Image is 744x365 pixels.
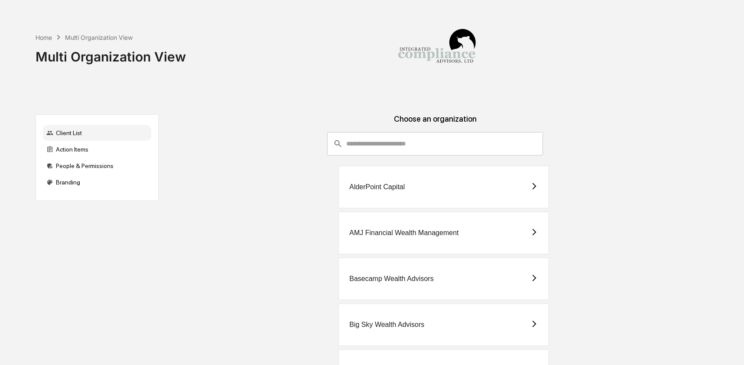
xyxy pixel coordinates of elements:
[349,183,405,191] div: AlderPoint Capital
[43,142,151,157] div: Action Items
[43,125,151,141] div: Client List
[43,174,151,190] div: Branding
[36,34,52,41] div: Home
[327,132,543,155] div: consultant-dashboard__filter-organizations-search-bar
[349,275,433,283] div: Basecamp Wealth Advisors
[393,7,480,94] img: Integrated Compliance Advisors
[349,229,458,237] div: AMJ Financial Wealth Management
[349,321,424,329] div: Big Sky Wealth Advisors
[43,158,151,174] div: People & Permissions
[166,114,705,132] div: Choose an organization
[65,34,133,41] div: Multi Organization View
[36,42,186,65] div: Multi Organization View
